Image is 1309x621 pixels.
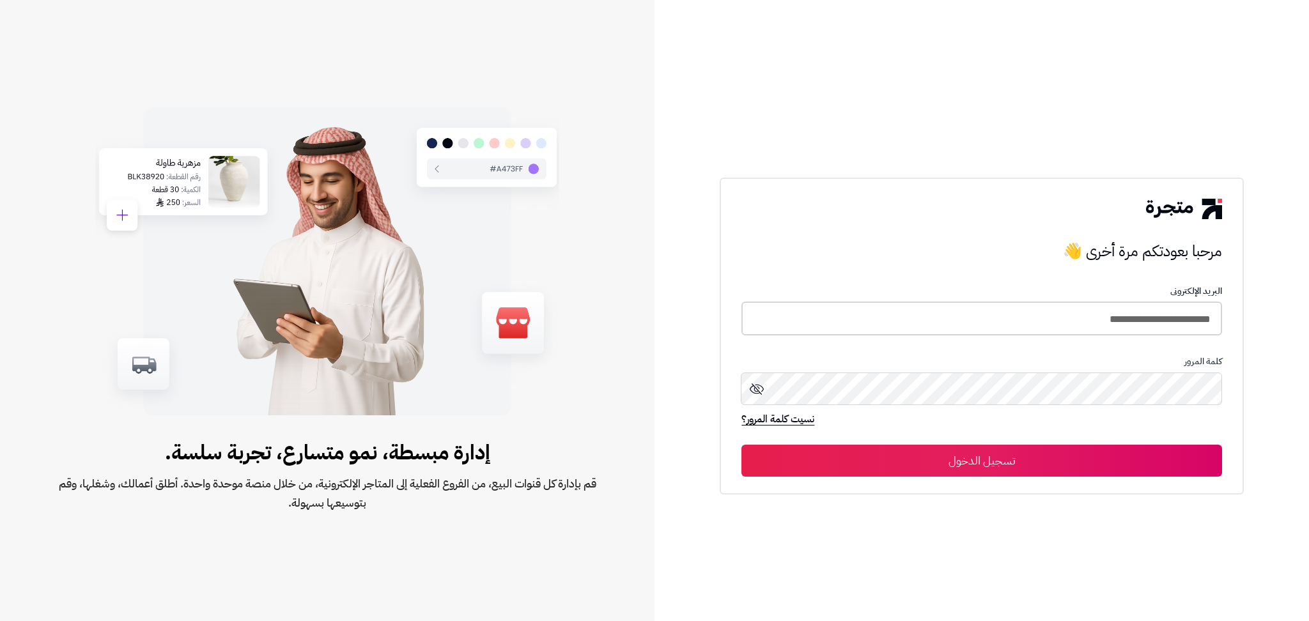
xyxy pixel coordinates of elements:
[741,445,1221,477] button: تسجيل الدخول
[741,356,1221,367] p: كلمة المرور
[1146,199,1221,219] img: logo-2.png
[741,238,1221,264] h3: مرحبا بعودتكم مرة أخرى 👋
[41,474,614,512] span: قم بإدارة كل قنوات البيع، من الفروع الفعلية إلى المتاجر الإلكترونية، من خلال منصة موحدة واحدة. أط...
[41,437,614,468] span: إدارة مبسطة، نمو متسارع، تجربة سلسة.
[741,411,814,429] a: نسيت كلمة المرور؟
[741,286,1221,296] p: البريد الإلكترونى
